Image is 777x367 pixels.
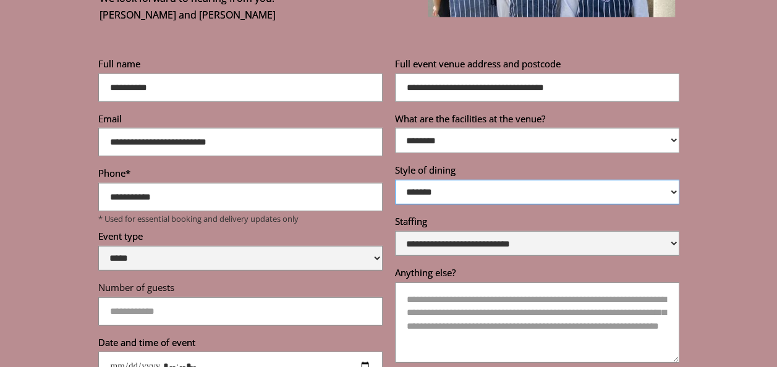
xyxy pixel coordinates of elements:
p: * Used for essential booking and delivery updates only [98,214,383,224]
label: Event type [98,230,383,246]
label: Style of dining [395,164,679,180]
label: Anything else? [395,266,679,282]
label: Full event venue address and postcode [395,57,679,74]
label: Date and time of event [98,336,383,352]
label: What are the facilities at the venue? [395,112,679,129]
label: Number of guests [98,281,383,297]
label: Phone* [98,167,383,183]
label: Email [98,112,383,129]
label: Staffing [395,215,679,231]
label: Full name [98,57,383,74]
